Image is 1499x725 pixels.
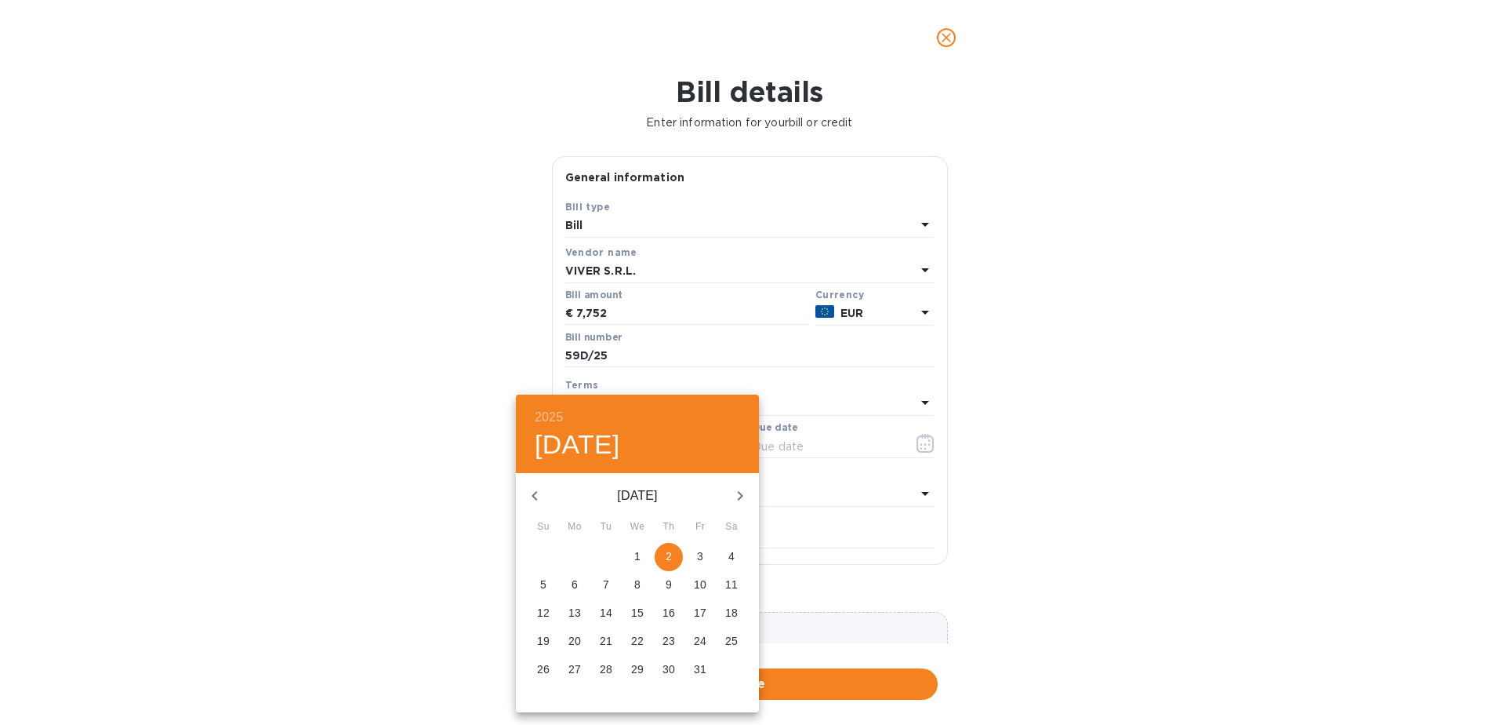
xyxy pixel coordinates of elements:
button: 15 [623,599,652,628]
p: [DATE] [554,486,721,505]
span: Th [655,519,683,535]
button: 25 [717,628,746,656]
button: 17 [686,599,714,628]
p: 11 [725,577,738,592]
span: We [623,519,652,535]
button: 19 [529,628,557,656]
button: 10 [686,571,714,599]
p: 25 [725,633,738,649]
span: Sa [717,519,746,535]
button: 21 [592,628,620,656]
p: 15 [631,605,644,621]
span: Tu [592,519,620,535]
p: 21 [600,633,612,649]
p: 16 [662,605,675,621]
p: 7 [603,577,609,592]
button: 1 [623,543,652,571]
p: 10 [694,577,706,592]
button: 14 [592,599,620,628]
span: Fr [686,519,714,535]
p: 19 [537,633,550,649]
button: 3 [686,543,714,571]
button: 27 [561,656,589,684]
p: 4 [728,548,735,564]
button: 26 [529,656,557,684]
p: 23 [662,633,675,649]
button: 12 [529,599,557,628]
button: 2025 [535,406,563,428]
p: 24 [694,633,706,649]
p: 6 [572,577,578,592]
button: 11 [717,571,746,599]
button: 2 [655,543,683,571]
button: 23 [655,628,683,656]
button: 8 [623,571,652,599]
button: 20 [561,628,589,656]
p: 22 [631,633,644,649]
p: 31 [694,661,706,677]
p: 5 [540,577,546,592]
button: 29 [623,656,652,684]
p: 3 [697,548,703,564]
button: 6 [561,571,589,599]
button: 16 [655,599,683,628]
p: 13 [568,605,581,621]
button: 7 [592,571,620,599]
button: 18 [717,599,746,628]
p: 30 [662,661,675,677]
p: 18 [725,605,738,621]
span: Su [529,519,557,535]
span: Mo [561,519,589,535]
p: 20 [568,633,581,649]
button: 31 [686,656,714,684]
p: 17 [694,605,706,621]
button: 5 [529,571,557,599]
button: 28 [592,656,620,684]
button: 9 [655,571,683,599]
p: 9 [666,577,672,592]
p: 26 [537,661,550,677]
p: 28 [600,661,612,677]
p: 27 [568,661,581,677]
p: 14 [600,605,612,621]
button: 30 [655,656,683,684]
button: 22 [623,628,652,656]
p: 1 [634,548,641,564]
button: 24 [686,628,714,656]
button: 4 [717,543,746,571]
p: 12 [537,605,550,621]
button: [DATE] [535,428,620,461]
p: 8 [634,577,641,592]
button: 13 [561,599,589,628]
p: 29 [631,661,644,677]
p: 2 [666,548,672,564]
